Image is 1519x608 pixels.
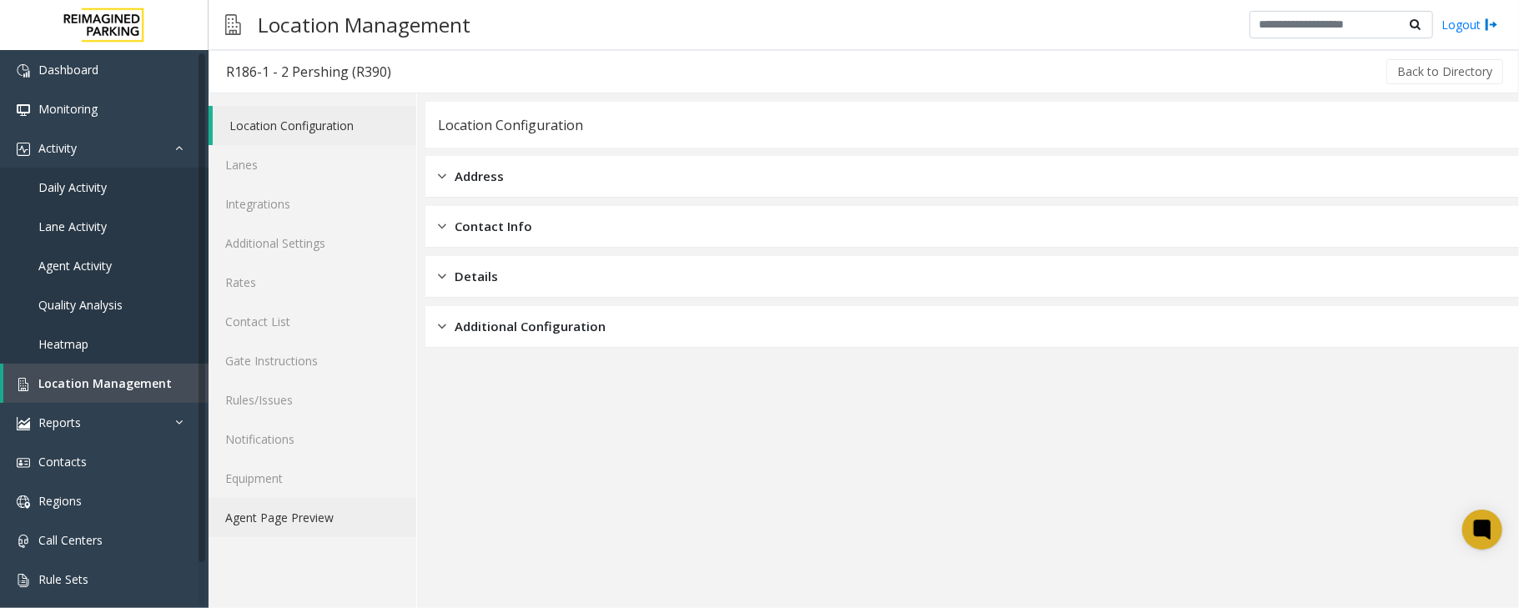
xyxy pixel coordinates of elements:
a: Integrations [209,184,416,224]
span: Call Centers [38,532,103,548]
a: Rules/Issues [209,380,416,420]
a: Logout [1441,16,1498,33]
img: 'icon' [17,574,30,587]
span: Address [455,167,504,186]
img: 'icon' [17,417,30,430]
span: Details [455,267,498,286]
span: Location Management [38,375,172,391]
img: closed [438,167,446,186]
span: Rule Sets [38,571,88,587]
span: Contacts [38,454,87,470]
h3: Location Management [249,4,479,45]
img: closed [438,267,446,286]
img: 'icon' [17,456,30,470]
span: Quality Analysis [38,297,123,313]
button: Back to Directory [1386,59,1503,84]
img: 'icon' [17,143,30,156]
img: 'icon' [17,64,30,78]
div: Location Configuration [438,114,583,136]
span: Reports [38,415,81,430]
span: Activity [38,140,77,156]
a: Gate Instructions [209,341,416,380]
a: Location Configuration [213,106,416,145]
span: Additional Configuration [455,317,606,336]
span: Contact Info [455,217,532,236]
img: 'icon' [17,103,30,117]
img: 'icon' [17,495,30,509]
a: Additional Settings [209,224,416,263]
img: closed [438,317,446,336]
a: Contact List [209,302,416,341]
a: Equipment [209,459,416,498]
img: pageIcon [225,4,241,45]
span: Dashboard [38,62,98,78]
span: Agent Activity [38,258,112,274]
img: closed [438,217,446,236]
img: 'icon' [17,378,30,391]
a: Rates [209,263,416,302]
img: 'icon' [17,535,30,548]
a: Location Management [3,364,209,403]
span: Regions [38,493,82,509]
span: Daily Activity [38,179,107,195]
a: Notifications [209,420,416,459]
img: logout [1485,16,1498,33]
span: Heatmap [38,336,88,352]
a: Agent Page Preview [209,498,416,537]
span: Lane Activity [38,219,107,234]
span: Monitoring [38,101,98,117]
div: R186-1 - 2 Pershing (R390) [226,61,391,83]
a: Lanes [209,145,416,184]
